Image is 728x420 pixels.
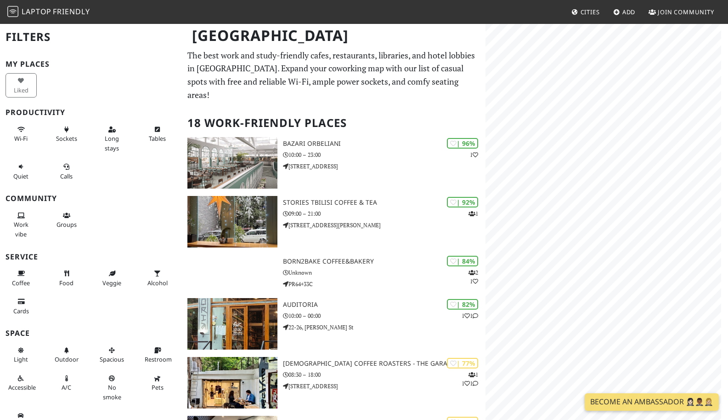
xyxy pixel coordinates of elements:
[6,329,176,338] h3: Space
[14,134,28,143] span: Stable Wi-Fi
[182,357,485,408] a: Shavi Coffee Roasters - The Garage | 77% 111 [DEMOGRAPHIC_DATA] Coffee Roasters - The Garage 08:3...
[145,355,172,363] span: Restroom
[8,383,36,391] span: Accessible
[51,208,82,232] button: Groups
[622,8,636,16] span: Add
[51,266,82,290] button: Food
[283,370,485,379] p: 08:30 – 18:00
[142,343,173,367] button: Restroom
[585,393,719,411] a: Become an Ambassador 🤵🏻‍♀️🤵🏾‍♂️🤵🏼‍♀️
[6,159,37,184] button: Quiet
[283,323,485,332] p: 22-26, [PERSON_NAME] St
[13,172,28,180] span: Quiet
[447,138,478,149] div: | 96%
[283,162,485,171] p: [STREET_ADDRESS]
[447,299,478,310] div: | 82%
[96,122,128,155] button: Long stays
[283,360,485,368] h3: [DEMOGRAPHIC_DATA] Coffee Roasters - The Garage
[105,134,119,152] span: Long stays
[283,221,485,230] p: [STREET_ADDRESS][PERSON_NAME]
[152,383,164,391] span: Pet friendly
[581,8,600,16] span: Cities
[62,383,71,391] span: Air conditioned
[142,371,173,395] button: Pets
[187,298,277,350] img: Auditoria
[6,294,37,318] button: Cards
[6,23,176,51] h2: Filters
[447,256,478,266] div: | 84%
[53,6,90,17] span: Friendly
[13,307,29,315] span: Credit cards
[149,134,166,143] span: Work-friendly tables
[283,209,485,218] p: 09:00 – 21:00
[96,266,128,290] button: Veggie
[187,357,277,408] img: Shavi Coffee Roasters - The Garage
[147,279,168,287] span: Alcohol
[182,298,485,350] a: Auditoria | 82% 11 Auditoria 10:00 – 00:00 22-26, [PERSON_NAME] St
[283,140,485,148] h3: Bazari Orbeliani
[568,4,604,20] a: Cities
[56,134,77,143] span: Power sockets
[55,355,79,363] span: Outdoor area
[51,371,82,395] button: A/C
[6,122,37,146] button: Wi-Fi
[7,4,90,20] a: LaptopFriendly LaptopFriendly
[60,172,73,180] span: Video/audio calls
[6,208,37,242] button: Work vibe
[6,60,176,69] h3: My Places
[6,343,37,367] button: Light
[59,279,73,287] span: Food
[187,109,480,137] h2: 18 Work-Friendly Places
[96,343,128,367] button: Spacious
[462,370,478,388] p: 1 1 1
[283,280,485,288] p: PR64+33C
[14,355,28,363] span: Natural light
[187,49,480,102] p: The best work and study-friendly cafes, restaurants, libraries, and hotel lobbies in [GEOGRAPHIC_...
[447,197,478,207] div: | 92%
[468,268,478,286] p: 2 1
[103,383,121,401] span: Smoke free
[645,4,718,20] a: Join Community
[470,150,478,159] p: 1
[7,6,18,17] img: LaptopFriendly
[182,196,485,247] a: Stories Tbilisi Coffee & Tea | 92% 1 Stories Tbilisi Coffee & Tea 09:00 – 21:00 [STREET_ADDRESS][...
[100,355,124,363] span: Spacious
[283,199,485,207] h3: Stories Tbilisi Coffee & Tea
[283,382,485,391] p: [STREET_ADDRESS]
[283,258,485,265] h3: Born2Bake Coffee&Bakery
[182,255,485,291] a: | 84% 21 Born2Bake Coffee&Bakery Unknown PR64+33C
[12,279,30,287] span: Coffee
[6,253,176,261] h3: Service
[14,220,28,238] span: People working
[468,209,478,218] p: 1
[6,194,176,203] h3: Community
[51,122,82,146] button: Sockets
[185,23,483,48] h1: [GEOGRAPHIC_DATA]
[142,122,173,146] button: Tables
[283,150,485,159] p: 10:00 – 23:00
[283,301,485,309] h3: Auditoria
[187,137,277,189] img: Bazari Orbeliani
[182,137,485,189] a: Bazari Orbeliani | 96% 1 Bazari Orbeliani 10:00 – 23:00 [STREET_ADDRESS]
[462,311,478,320] p: 1 1
[56,220,77,229] span: Group tables
[51,343,82,367] button: Outdoor
[658,8,714,16] span: Join Community
[51,159,82,184] button: Calls
[142,266,173,290] button: Alcohol
[609,4,639,20] a: Add
[6,371,37,395] button: Accessible
[102,279,121,287] span: Veggie
[283,311,485,320] p: 10:00 – 00:00
[187,196,277,247] img: Stories Tbilisi Coffee & Tea
[22,6,51,17] span: Laptop
[283,268,485,277] p: Unknown
[96,371,128,404] button: No smoke
[6,108,176,117] h3: Productivity
[6,266,37,290] button: Coffee
[447,358,478,368] div: | 77%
